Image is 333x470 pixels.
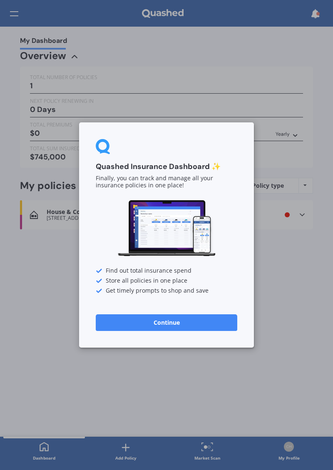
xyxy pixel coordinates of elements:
[96,175,237,189] p: Finally, you can track and manage all your insurance policies in one place!
[117,199,216,258] img: Dashboard
[96,314,237,331] button: Continue
[96,278,237,284] div: Store all policies in one place
[96,268,237,274] div: Find out total insurance spend
[96,288,237,294] div: Get timely prompts to shop and save
[96,162,237,172] h3: Quashed Insurance Dashboard ✨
